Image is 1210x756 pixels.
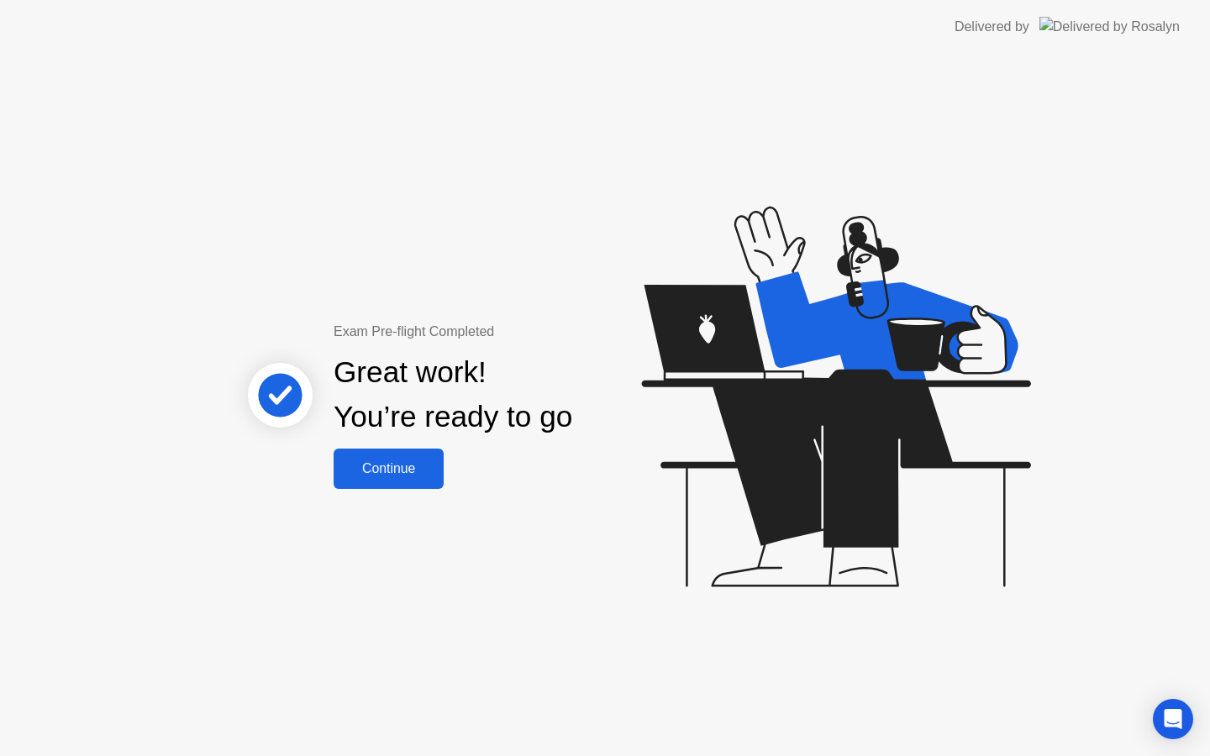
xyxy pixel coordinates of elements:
div: Open Intercom Messenger [1153,699,1193,739]
div: Continue [339,461,439,476]
img: Delivered by Rosalyn [1039,17,1180,36]
div: Exam Pre-flight Completed [334,322,681,342]
div: Great work! You’re ready to go [334,350,572,439]
button: Continue [334,449,444,489]
div: Delivered by [955,17,1029,37]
